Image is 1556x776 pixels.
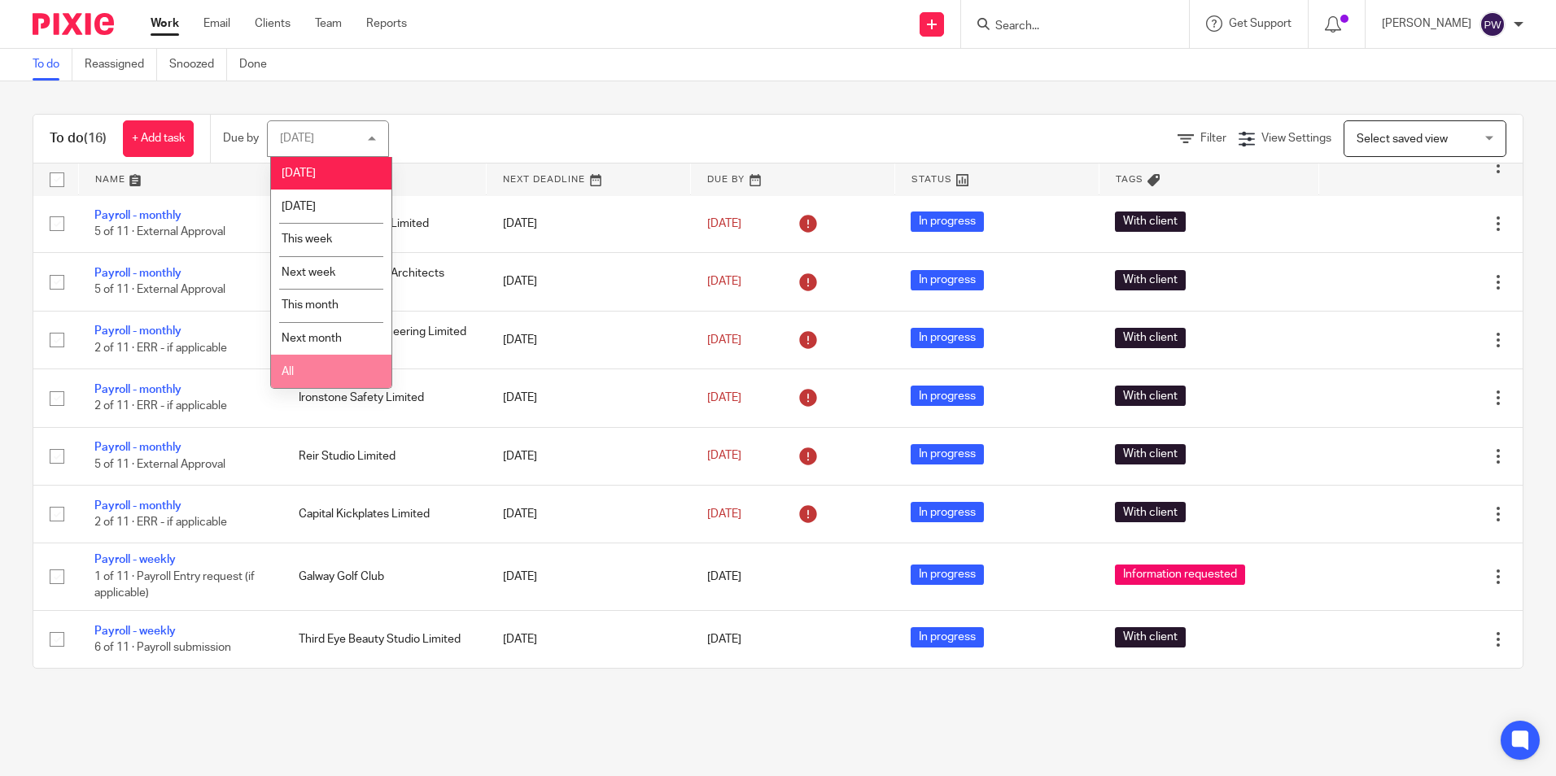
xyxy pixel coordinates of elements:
[282,427,487,485] td: Reir Studio Limited
[487,194,691,252] td: [DATE]
[707,451,741,462] span: [DATE]
[707,392,741,403] span: [DATE]
[94,442,181,453] a: Payroll - monthly
[94,500,181,512] a: Payroll - monthly
[94,400,227,412] span: 2 of 11 · ERR - if applicable
[1115,627,1186,647] span: With client
[366,15,407,32] a: Reports
[282,168,316,179] span: [DATE]
[282,543,487,610] td: Galway Golf Club
[50,130,107,147] h1: To do
[1116,175,1143,184] span: Tags
[707,334,741,346] span: [DATE]
[282,299,339,311] span: This month
[707,276,741,287] span: [DATE]
[911,211,984,232] span: In progress
[280,133,314,144] div: [DATE]
[707,218,741,229] span: [DATE]
[151,15,179,32] a: Work
[1261,133,1331,144] span: View Settings
[94,384,181,395] a: Payroll - monthly
[911,627,984,647] span: In progress
[315,15,342,32] a: Team
[282,369,487,427] td: Ironstone Safety Limited
[1480,11,1506,37] img: svg%3E
[487,311,691,368] td: [DATE]
[94,268,181,279] a: Payroll - monthly
[487,543,691,610] td: [DATE]
[255,15,291,32] a: Clients
[94,342,227,354] span: 2 of 11 · ERR - if applicable
[203,15,230,32] a: Email
[1357,133,1448,145] span: Select saved view
[33,49,72,81] a: To do
[239,49,279,81] a: Done
[282,333,342,344] span: Next month
[1229,18,1292,29] span: Get Support
[94,210,181,221] a: Payroll - monthly
[1382,15,1471,32] p: [PERSON_NAME]
[94,226,225,238] span: 5 of 11 · External Approval
[487,427,691,485] td: [DATE]
[282,233,332,245] span: This week
[1115,444,1186,464] span: With client
[85,49,157,81] a: Reassigned
[282,267,335,278] span: Next week
[911,328,984,348] span: In progress
[1115,270,1186,290] span: With client
[169,49,227,81] a: Snoozed
[282,366,294,377] span: All
[33,13,114,35] img: Pixie
[84,132,107,145] span: (16)
[94,459,225,470] span: 5 of 11 · External Approval
[911,502,984,522] span: In progress
[1115,211,1186,232] span: With client
[1115,386,1186,406] span: With client
[1115,328,1186,348] span: With client
[1115,565,1245,585] span: Information requested
[94,571,255,599] span: 1 of 11 · Payroll Entry request (if applicable)
[487,369,691,427] td: [DATE]
[487,485,691,543] td: [DATE]
[94,626,176,637] a: Payroll - weekly
[911,386,984,406] span: In progress
[994,20,1140,34] input: Search
[1200,133,1226,144] span: Filter
[707,634,741,645] span: [DATE]
[911,444,984,464] span: In progress
[94,554,176,565] a: Payroll - weekly
[123,120,194,157] a: + Add task
[282,485,487,543] td: Capital Kickplates Limited
[1115,502,1186,522] span: With client
[282,610,487,668] td: Third Eye Beauty Studio Limited
[282,201,316,212] span: [DATE]
[94,642,231,653] span: 6 of 11 · Payroll submission
[487,610,691,668] td: [DATE]
[223,130,259,146] p: Due by
[707,508,741,520] span: [DATE]
[94,285,225,296] span: 5 of 11 · External Approval
[911,565,984,585] span: In progress
[94,325,181,337] a: Payroll - monthly
[707,571,741,582] span: [DATE]
[94,517,227,528] span: 2 of 11 · ERR - if applicable
[487,253,691,311] td: [DATE]
[911,270,984,290] span: In progress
